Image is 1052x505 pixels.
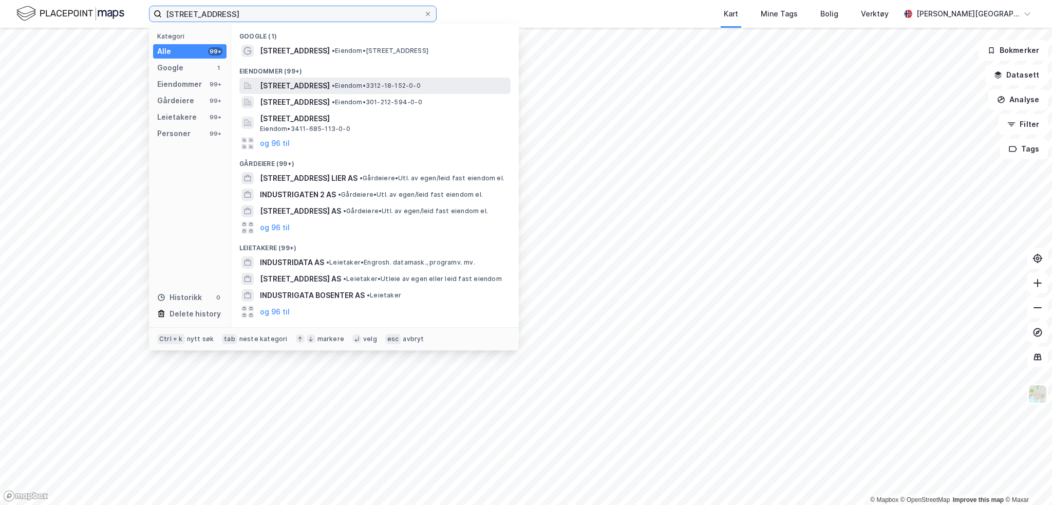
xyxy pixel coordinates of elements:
div: Eiendommer (99+) [231,59,519,78]
span: • [332,98,335,106]
div: Personer (99+) [231,320,519,339]
div: 1 [214,64,222,72]
span: • [343,207,346,215]
div: markere [317,335,344,343]
img: Z [1028,384,1047,404]
div: velg [363,335,377,343]
div: avbryt [403,335,424,343]
div: Kategori [157,32,227,40]
a: Mapbox homepage [3,490,48,502]
div: Mine Tags [761,8,798,20]
div: 99+ [208,97,222,105]
div: Alle [157,45,171,58]
div: [PERSON_NAME][GEOGRAPHIC_DATA] [916,8,1019,20]
div: Ctrl + k [157,334,185,344]
span: INDUSTRIGATA BOSENTER AS [260,289,365,302]
span: INDUSTRIDATA AS [260,256,324,269]
span: • [367,291,370,299]
div: Google [157,62,183,74]
div: esc [385,334,401,344]
div: Personer [157,127,191,140]
span: [STREET_ADDRESS] LIER AS [260,172,358,184]
span: Leietaker [367,291,401,300]
div: Bolig [820,8,838,20]
span: [STREET_ADDRESS] AS [260,273,341,285]
div: 99+ [208,113,222,121]
span: [STREET_ADDRESS] AS [260,205,341,217]
div: Leietakere (99+) [231,236,519,254]
span: Eiendom • 3411-685-113-0-0 [260,125,350,133]
span: • [360,174,363,182]
button: og 96 til [260,137,290,149]
div: 0 [214,293,222,302]
span: • [326,258,329,266]
div: Gårdeiere [157,95,194,107]
span: • [338,191,341,198]
span: Eiendom • [STREET_ADDRESS] [332,47,428,55]
a: OpenStreetMap [900,496,950,503]
span: Eiendom • 3312-18-152-0-0 [332,82,421,90]
button: og 96 til [260,306,290,318]
button: og 96 til [260,221,290,234]
button: Bokmerker [979,40,1048,61]
button: Tags [1000,139,1048,159]
div: Eiendommer [157,78,202,90]
div: Google (1) [231,24,519,43]
div: Delete history [170,308,221,320]
span: Gårdeiere • Utl. av egen/leid fast eiendom el. [343,207,488,215]
span: Gårdeiere • Utl. av egen/leid fast eiendom el. [360,174,504,182]
iframe: Chat Widget [1001,456,1052,505]
span: [STREET_ADDRESS] [260,96,330,108]
span: [STREET_ADDRESS] [260,113,506,125]
span: [STREET_ADDRESS] [260,80,330,92]
div: nytt søk [187,335,214,343]
span: Leietaker • Engrosh. datamask., programv. mv. [326,258,475,267]
div: 99+ [208,80,222,88]
div: 99+ [208,129,222,138]
div: Gårdeiere (99+) [231,152,519,170]
div: tab [222,334,237,344]
div: neste kategori [239,335,288,343]
button: Datasett [985,65,1048,85]
div: Kart [724,8,738,20]
span: Leietaker • Utleie av egen eller leid fast eiendom [343,275,502,283]
div: Kontrollprogram for chat [1001,456,1052,505]
span: Eiendom • 301-212-594-0-0 [332,98,422,106]
span: INDUSTRIGATEN 2 AS [260,189,336,201]
div: Leietakere [157,111,197,123]
a: Mapbox [870,496,898,503]
span: Gårdeiere • Utl. av egen/leid fast eiendom el. [338,191,483,199]
button: Analyse [988,89,1048,110]
div: Historikk [157,291,202,304]
img: logo.f888ab2527a4732fd821a326f86c7f29.svg [16,5,124,23]
span: • [343,275,346,283]
span: • [332,82,335,89]
button: Filter [999,114,1048,135]
a: Improve this map [953,496,1004,503]
div: Verktøy [861,8,889,20]
div: 99+ [208,47,222,55]
span: • [332,47,335,54]
input: Søk på adresse, matrikkel, gårdeiere, leietakere eller personer [162,6,424,22]
span: [STREET_ADDRESS] [260,45,330,57]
